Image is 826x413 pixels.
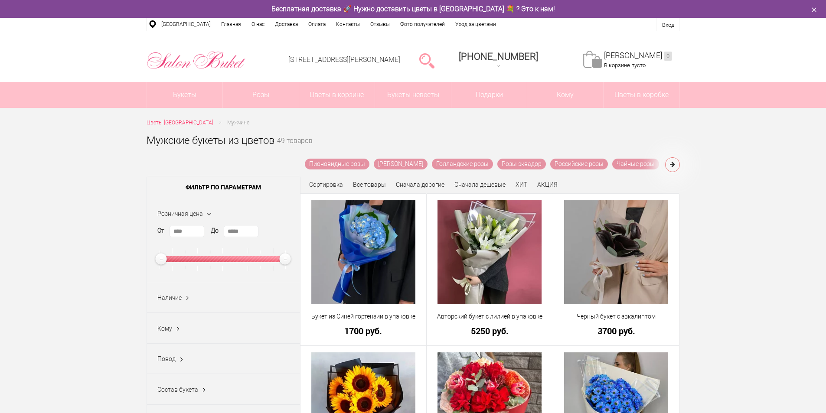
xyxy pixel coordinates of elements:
a: Цветы в корзине [299,82,375,108]
a: Цветы в коробке [604,82,679,108]
span: Мужчине [227,120,249,126]
a: 3700 руб. [559,326,674,335]
a: Голландские розы [432,159,493,169]
a: Фото получателей [395,18,450,31]
a: Главная [216,18,246,31]
a: Российские розы [550,159,608,169]
a: Чёрный букет с эвкалиптом [559,312,674,321]
label: От [157,226,164,235]
a: Букеты невесты [375,82,451,108]
a: [PERSON_NAME] [604,51,672,61]
a: Уход за цветами [450,18,501,31]
label: До [211,226,219,235]
a: Розы [223,82,299,108]
a: Букеты [147,82,223,108]
span: Фильтр по параметрам [147,176,300,198]
a: Отзывы [365,18,395,31]
span: Розничная цена [157,210,203,217]
a: ХИТ [516,181,527,188]
a: Доставка [270,18,303,31]
a: [GEOGRAPHIC_DATA] [156,18,216,31]
a: Букет из Синей гортензии в упаковке [306,312,421,321]
small: 49 товаров [277,138,313,159]
span: В корзине пусто [604,62,646,68]
a: Пионовидные розы [305,159,369,169]
span: Наличие [157,294,182,301]
span: Сортировка [309,181,343,188]
span: Кому [527,82,603,108]
a: Сначала дорогие [396,181,444,188]
a: Бордовые розы [663,159,717,169]
img: Авторский букет с лилией в упаковке [437,200,542,304]
span: Состав букета [157,386,198,393]
a: Оплата [303,18,331,31]
ins: 0 [664,52,672,61]
a: [STREET_ADDRESS][PERSON_NAME] [288,55,400,64]
span: [PHONE_NUMBER] [459,51,538,62]
span: Цветы [GEOGRAPHIC_DATA] [147,120,213,126]
span: Повод [157,355,176,362]
h1: Мужские букеты из цветов [147,133,274,148]
img: Цветы Нижний Новгород [147,49,246,72]
a: 1700 руб. [306,326,421,335]
a: Сначала дешевые [454,181,506,188]
span: Кому [157,325,172,332]
img: Чёрный букет с эвкалиптом [564,200,668,304]
a: Цветы [GEOGRAPHIC_DATA] [147,118,213,127]
img: Букет из Синей гортензии в упаковке [311,200,415,304]
a: О нас [246,18,270,31]
a: Контакты [331,18,365,31]
a: Розы эквадор [497,159,546,169]
a: [PHONE_NUMBER] [454,48,543,73]
a: АКЦИЯ [537,181,558,188]
a: Вход [662,22,674,28]
a: Авторский букет с лилией в упаковке [432,312,547,321]
a: [PERSON_NAME] [374,159,428,169]
a: Чайные розы [612,159,659,169]
div: Бесплатная доставка 🚀 Нужно доставить цветы в [GEOGRAPHIC_DATA] 💐 ? Это к нам! [140,4,686,13]
a: Подарки [451,82,527,108]
a: 5250 руб. [432,326,547,335]
a: Все товары [353,181,386,188]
